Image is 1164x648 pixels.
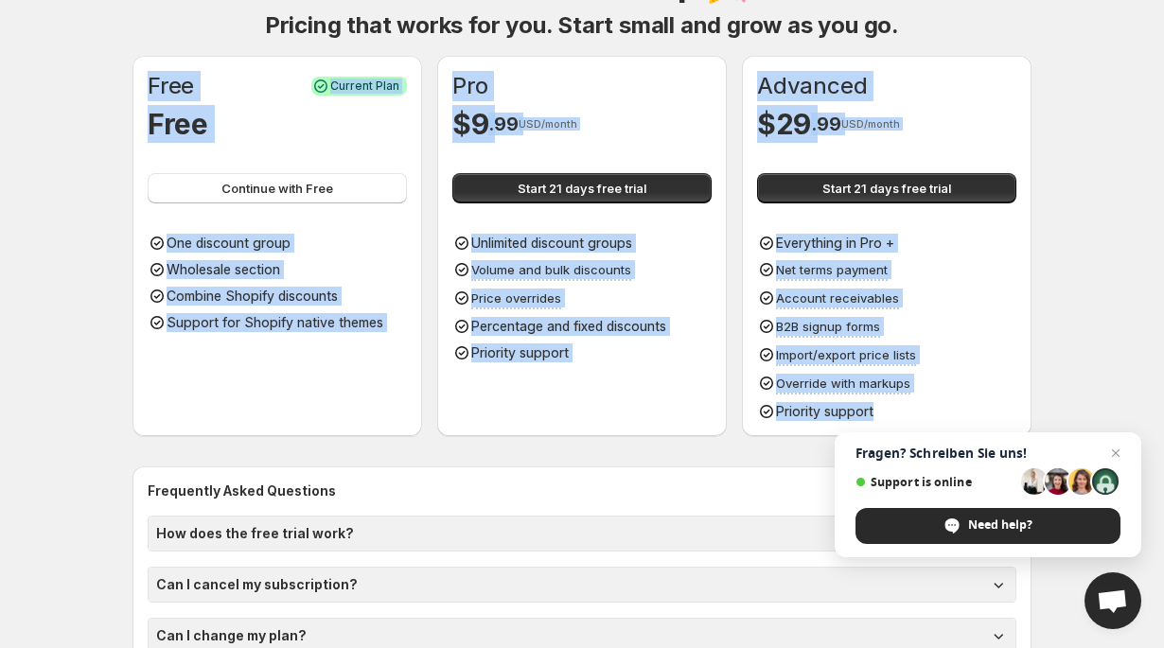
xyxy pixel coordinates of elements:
[167,313,383,332] p: Support for Shopify native themes
[1104,442,1127,464] span: Close chat
[265,10,899,41] h1: Pricing that works for you. Start small and grow as you go.
[330,79,399,94] span: Current Plan
[452,173,712,203] button: Start 21 days free trial
[471,262,631,277] span: Volume and bulk discounts
[855,475,1014,489] span: Support is online
[471,318,666,334] span: Percentage and fixed discounts
[841,118,900,130] span: USD/month
[757,173,1016,203] button: Start 21 days free trial
[148,173,407,203] button: Continue with Free
[757,105,811,143] h1: $ 29
[452,71,487,101] h1: Pro
[488,113,518,135] span: . 99
[471,290,561,306] span: Price overrides
[811,113,840,135] span: . 99
[156,575,358,594] h1: Can I cancel my subscription?
[855,446,1120,461] span: Fragen? Schreiben Sie uns!
[167,260,280,279] p: Wholesale section
[968,517,1032,534] span: Need help?
[148,482,1016,500] h2: Frequently Asked Questions
[776,319,880,334] span: B2B signup forms
[518,179,646,198] span: Start 21 days free trial
[167,287,338,306] p: Combine Shopify discounts
[757,71,867,101] h1: Advanced
[822,179,951,198] span: Start 21 days free trial
[776,290,899,306] span: Account receivables
[452,105,488,143] h1: $ 9
[776,235,894,251] span: Everything in Pro +
[156,524,354,543] h1: How does the free trial work?
[776,403,873,419] span: Priority support
[471,235,632,251] span: Unlimited discount groups
[148,71,194,101] h1: Free
[776,376,910,391] span: Override with markups
[471,344,569,360] span: Priority support
[167,234,291,253] p: One discount group
[776,262,888,277] span: Net terms payment
[156,626,307,645] h1: Can I change my plan?
[148,105,208,143] h1: Free
[519,118,577,130] span: USD/month
[776,347,916,362] span: Import/export price lists
[855,508,1120,544] div: Need help?
[221,179,333,198] span: Continue with Free
[1085,572,1141,629] div: Open chat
